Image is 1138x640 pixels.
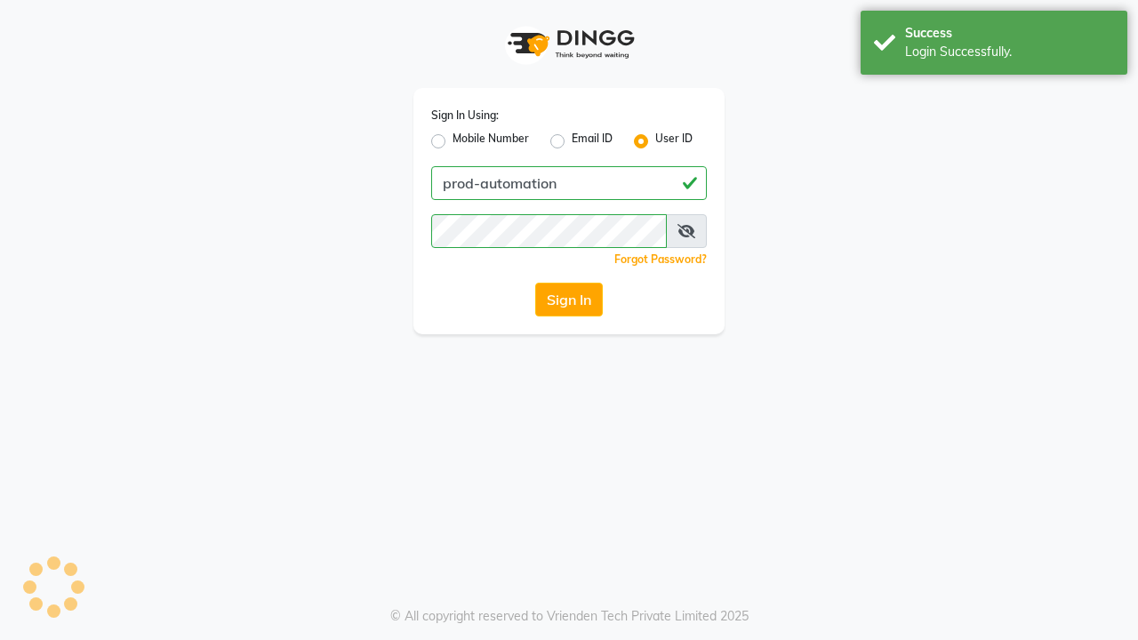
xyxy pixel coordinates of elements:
[905,43,1114,61] div: Login Successfully.
[431,214,667,248] input: Username
[572,131,613,152] label: Email ID
[905,24,1114,43] div: Success
[535,283,603,316] button: Sign In
[431,108,499,124] label: Sign In Using:
[453,131,529,152] label: Mobile Number
[498,18,640,70] img: logo1.svg
[614,252,707,266] a: Forgot Password?
[431,166,707,200] input: Username
[655,131,693,152] label: User ID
